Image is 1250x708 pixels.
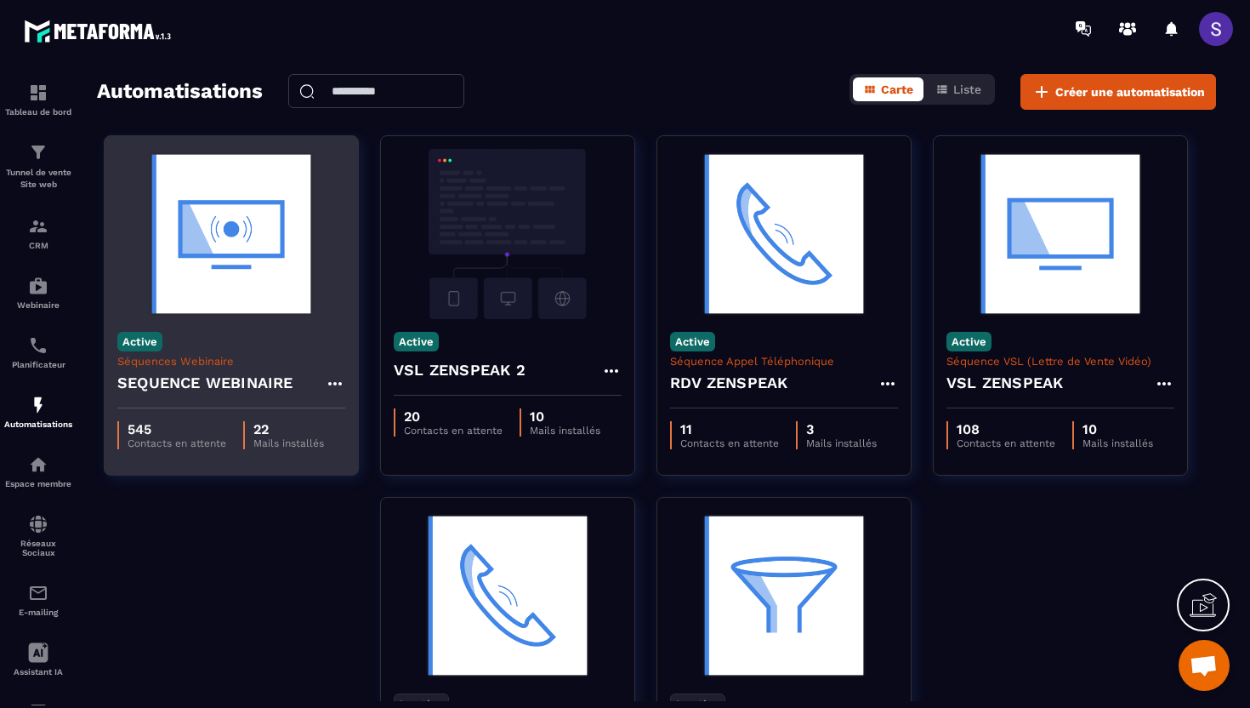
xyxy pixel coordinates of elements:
img: formation [28,83,48,103]
img: formation [28,142,48,163]
p: Séquence Appel Téléphonique [670,355,898,368]
p: Tunnel de vente Site web [4,167,72,191]
p: 3 [806,421,877,437]
h4: VSL ZENSPEAK 2 [394,358,526,382]
p: Contacts en attente [680,437,779,449]
p: Contacts en attente [404,425,503,437]
p: Active [946,332,991,351]
p: Séquences Webinaire [117,355,345,368]
img: automation-background [946,149,1174,319]
button: Liste [925,77,991,101]
a: emailemailE-mailing [4,570,72,630]
p: 545 [128,421,226,437]
p: 20 [404,408,503,425]
p: Contacts en attente [128,437,226,449]
img: automation-background [117,149,345,319]
p: E-mailing [4,608,72,617]
img: email [28,583,48,603]
div: Ouvrir le chat [1179,640,1230,691]
h2: Automatisations [97,74,263,110]
p: Automatisations [4,420,72,429]
p: 108 [957,421,1055,437]
a: automationsautomationsWebinaire [4,263,72,323]
h4: SEQUENCE WEBINAIRE [117,371,293,395]
p: CRM [4,241,72,250]
img: formation [28,216,48,237]
p: Active [670,332,715,351]
button: Carte [853,77,923,101]
span: Liste [953,83,981,96]
a: formationformationTableau de bord [4,70,72,129]
img: automations [28,276,48,296]
p: 10 [530,408,600,425]
p: 22 [253,421,324,437]
p: Assistant IA [4,667,72,677]
img: logo [24,15,177,47]
p: Espace membre [4,479,72,488]
p: Séquence VSL (Lettre de Vente Vidéo) [946,355,1174,368]
p: Tableau de bord [4,107,72,117]
p: Mails installés [530,425,600,437]
img: automations [28,454,48,475]
p: Mails installés [1082,437,1153,449]
button: Créer une automatisation [1020,74,1216,110]
p: Webinaire [4,300,72,310]
img: automation-background [394,511,622,681]
img: social-network [28,514,48,534]
a: automationsautomationsAutomatisations [4,382,72,442]
p: Active [117,332,162,351]
h4: VSL ZENSPEAK [946,371,1063,395]
img: automation-background [670,511,898,681]
p: Contacts en attente [957,437,1055,449]
a: Assistant IA [4,630,72,689]
p: Active [394,332,439,351]
a: formationformationCRM [4,203,72,263]
h4: RDV ZENSPEAK [670,371,787,395]
img: automation-background [394,149,622,319]
p: 11 [680,421,779,437]
p: Mails installés [253,437,324,449]
a: formationformationTunnel de vente Site web [4,129,72,203]
img: automations [28,395,48,415]
span: Carte [881,83,913,96]
p: 10 [1082,421,1153,437]
img: scheduler [28,335,48,356]
p: Réseaux Sociaux [4,539,72,557]
p: Planificateur [4,360,72,369]
span: Créer une automatisation [1055,83,1205,100]
img: automation-background [670,149,898,319]
a: automationsautomationsEspace membre [4,442,72,501]
a: social-networksocial-networkRéseaux Sociaux [4,501,72,570]
a: schedulerschedulerPlanificateur [4,323,72,382]
p: Mails installés [806,437,877,449]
